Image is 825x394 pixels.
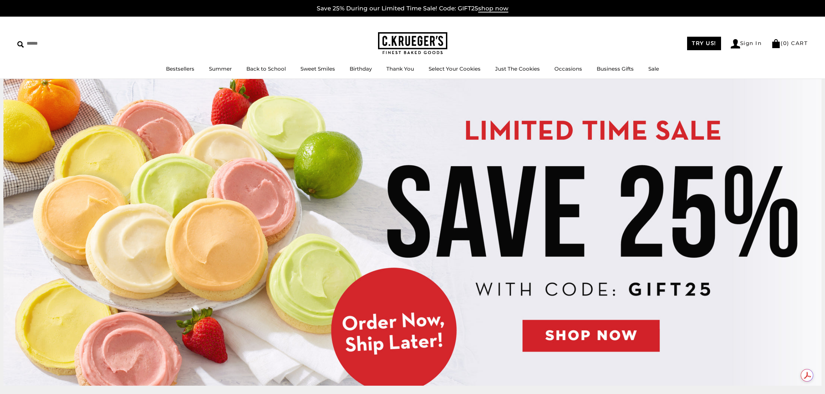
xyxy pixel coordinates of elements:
[17,38,100,49] input: Search
[166,65,194,72] a: Bestsellers
[378,32,447,55] img: C.KRUEGER'S
[495,65,540,72] a: Just The Cookies
[771,40,808,46] a: (0) CART
[429,65,481,72] a: Select Your Cookies
[597,65,634,72] a: Business Gifts
[209,65,232,72] a: Summer
[783,40,787,46] span: 0
[350,65,372,72] a: Birthday
[3,79,822,386] img: C.Krueger's Special Offer
[771,39,781,48] img: Bag
[300,65,335,72] a: Sweet Smiles
[246,65,286,72] a: Back to School
[386,65,414,72] a: Thank You
[687,37,721,50] a: TRY US!
[731,39,740,48] img: Account
[554,65,582,72] a: Occasions
[478,5,508,12] span: shop now
[317,5,508,12] a: Save 25% During our Limited Time Sale! Code: GIFT25shop now
[731,39,762,48] a: Sign In
[648,65,659,72] a: Sale
[17,41,24,48] img: Search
